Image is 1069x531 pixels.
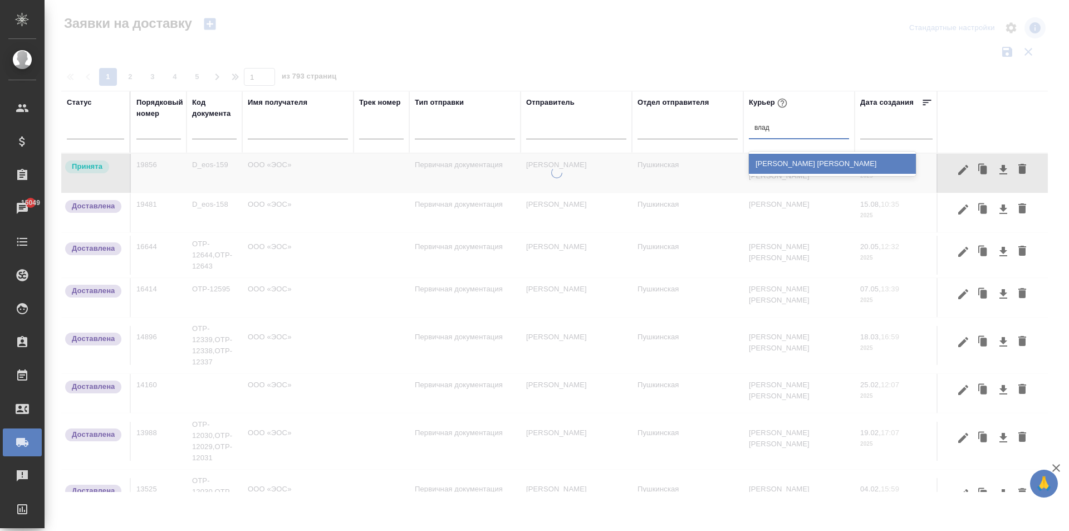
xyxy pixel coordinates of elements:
[749,154,916,174] div: [PERSON_NAME] [PERSON_NAME]
[1013,241,1032,262] button: Удалить
[1013,199,1032,220] button: Удалить
[860,97,914,108] div: Дата создания
[72,429,115,440] p: Доставлена
[994,332,1013,353] button: Скачать
[973,241,994,262] button: Клонировать
[526,97,575,108] div: Отправитель
[64,284,124,299] div: Документы доставлены, фактическая дата доставки проставиться автоматически
[415,97,464,108] div: Тип отправки
[994,284,1013,305] button: Скачать
[64,159,124,174] div: Курьер назначен
[973,379,994,401] button: Клонировать
[1013,159,1032,181] button: Удалить
[994,159,1013,181] button: Скачать
[3,194,42,222] a: 15049
[954,241,973,262] button: Редактировать
[954,284,973,305] button: Редактировать
[192,97,237,119] div: Код документа
[973,484,994,505] button: Клонировать
[72,485,115,496] p: Доставлена
[64,427,124,442] div: Документы доставлены, фактическая дата доставки проставиться автоматически
[1013,484,1032,505] button: Удалить
[72,333,115,344] p: Доставлена
[72,381,115,392] p: Доставлена
[248,97,307,108] div: Имя получателя
[72,201,115,212] p: Доставлена
[973,427,994,449] button: Клонировать
[359,97,401,108] div: Трек номер
[973,199,994,220] button: Клонировать
[1013,379,1032,401] button: Удалить
[1013,332,1032,353] button: Удалить
[64,199,124,214] div: Документы доставлены, фактическая дата доставки проставиться автоматически
[64,484,124,499] div: Документы доставлены, фактическая дата доставки проставиться автоматически
[994,484,1013,505] button: Скачать
[72,285,115,296] p: Доставлена
[14,197,47,208] span: 15049
[994,427,1013,449] button: Скачать
[954,159,973,181] button: Редактировать
[954,427,973,449] button: Редактировать
[749,96,790,110] div: Курьер
[64,241,124,256] div: Документы доставлены, фактическая дата доставки проставиться автоматически
[954,484,973,505] button: Редактировать
[973,332,994,353] button: Клонировать
[72,243,115,254] p: Доставлена
[954,379,973,401] button: Редактировать
[1034,472,1053,495] span: 🙏
[72,161,102,172] p: Принята
[67,97,92,108] div: Статус
[994,199,1013,220] button: Скачать
[638,97,709,108] div: Отдел отправителя
[136,97,183,119] div: Порядковый номер
[954,199,973,220] button: Редактировать
[1013,427,1032,449] button: Удалить
[1013,284,1032,305] button: Удалить
[994,241,1013,262] button: Скачать
[64,332,124,347] div: Документы доставлены, фактическая дата доставки проставиться автоматически
[973,284,994,305] button: Клонировать
[994,379,1013,401] button: Скачать
[64,379,124,394] div: Документы доставлены, фактическая дата доставки проставиться автоматически
[973,159,994,181] button: Клонировать
[1030,470,1058,498] button: 🙏
[954,332,973,353] button: Редактировать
